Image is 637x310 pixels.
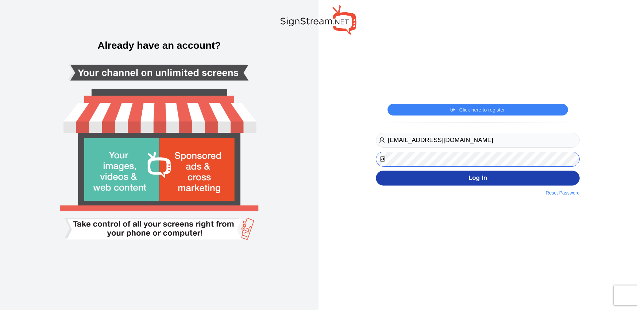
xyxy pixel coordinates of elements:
a: Reset Password [546,190,580,196]
h3: Already have an account? [7,40,312,50]
img: SignStream.NET [280,5,357,35]
a: Click here to register [451,107,505,113]
button: Log In [376,171,580,186]
input: Username [376,133,580,148]
img: Smart tv login [37,19,281,291]
iframe: Chat Widget [604,278,637,310]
